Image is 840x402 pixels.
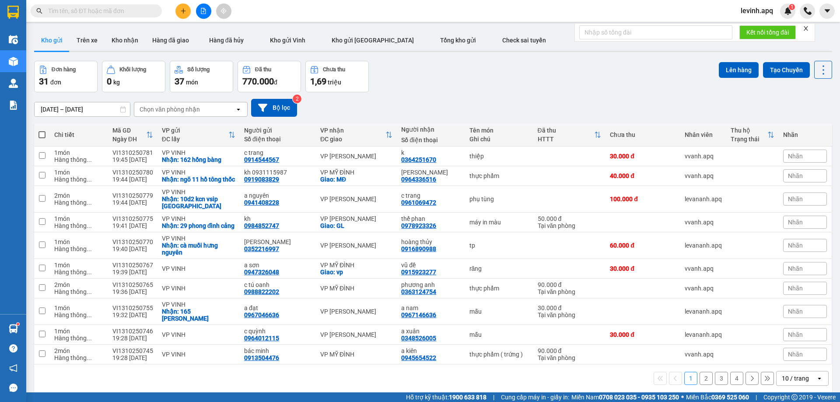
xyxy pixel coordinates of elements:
div: Hàng thông thường [54,245,103,252]
div: VI1310250775 [112,215,153,222]
div: 0964336516 [401,176,436,183]
div: 2 món [54,281,103,288]
input: Nhập số tổng đài [579,25,732,39]
span: Nhãn [788,351,803,358]
div: VP [PERSON_NAME] [320,308,392,315]
span: ... [87,311,92,318]
span: đơn [50,79,61,86]
span: 770.000 [242,76,274,87]
div: VP VINH [162,285,235,292]
span: file-add [200,8,206,14]
div: kh 0931115987 [244,169,311,176]
div: 10 / trang [782,374,809,383]
div: Hàng thông thường [54,156,103,163]
div: Số điện thoại [244,136,311,143]
div: 40.000 đ [610,172,676,179]
div: Khối lượng [119,66,146,73]
div: Nhận: ngõ 11 hồ tông thốc [162,176,235,183]
span: levinh.apq [734,5,780,16]
button: 1 [684,372,697,385]
div: VP nhận [320,127,385,134]
div: răng [469,265,529,272]
div: vvanh.apq [685,219,722,226]
div: 0916890988 [401,245,436,252]
div: Hàng thông thường [54,311,103,318]
div: 0961069472 [401,199,436,206]
span: Nhãn [788,172,803,179]
strong: 0708 023 035 - 0935 103 250 [599,394,679,401]
div: 30.000 đ [610,331,676,338]
button: Kho nhận [105,30,145,51]
span: ... [87,245,92,252]
div: 30.000 đ [610,265,676,272]
div: a nguyên [244,192,311,199]
div: mẫu [469,308,529,315]
img: phone-icon [804,7,812,15]
span: Nhãn [788,265,803,272]
button: file-add [196,3,211,19]
span: ... [87,156,92,163]
div: Tại văn phòng [538,222,602,229]
span: Hàng đã hủy [209,37,244,44]
div: VP gửi [162,127,228,134]
div: VP MỸ ĐÌNH [320,285,392,292]
div: VI1310250745 [112,347,153,354]
svg: open [235,106,242,113]
div: levananh.apq [685,308,722,315]
div: VP [PERSON_NAME] [320,215,392,222]
button: Khối lượng0kg [102,61,165,92]
div: VP MỸ ĐÌNH [320,262,392,269]
span: Nhãn [788,285,803,292]
div: VI1310250767 [112,262,153,269]
div: VP [PERSON_NAME] [320,242,392,249]
div: 90.000 đ [538,281,602,288]
button: Tạo Chuyến [763,62,810,78]
th: Toggle SortBy [108,123,157,147]
span: ... [87,199,92,206]
strong: 0369 525 060 [711,394,749,401]
button: Bộ lọc [251,99,297,117]
div: levananh.apq [685,331,722,338]
div: 0915923277 [401,269,436,276]
div: 1 món [54,169,103,176]
span: Nhãn [788,308,803,315]
div: hoàng thủy [401,238,460,245]
span: Hỗ trợ kỹ thuật: [406,392,486,402]
div: kh [244,215,311,222]
div: Ngày ĐH [112,136,146,143]
button: Đã thu770.000đ [238,61,301,92]
div: 0919083829 [244,176,279,183]
img: warehouse-icon [9,57,18,66]
div: Nhận: cà muối hưng nguyên [162,242,235,256]
span: 37 [175,76,184,87]
div: VP MỸ ĐÌNH [320,169,392,176]
span: ... [87,222,92,229]
div: VI1310250770 [112,238,153,245]
div: a đạt [244,304,311,311]
span: ... [87,176,92,183]
div: VP VINH [162,235,235,242]
div: 0947326048 [244,269,279,276]
div: VP VINH [162,169,235,176]
button: Lên hàng [719,62,759,78]
span: Tổng kho gửi [440,37,476,44]
span: aim [220,8,227,14]
span: message [9,384,17,392]
div: VI1310250746 [112,328,153,335]
div: Trạng thái [731,136,767,143]
button: caret-down [819,3,835,19]
div: c trang [244,149,311,156]
div: a xuân [401,328,460,335]
div: máy in màu [469,219,529,226]
sup: 1 [789,4,795,10]
span: kg [113,79,120,86]
th: Toggle SortBy [157,123,240,147]
div: thực phẩm ( trứng ) [469,351,529,358]
div: vvanh.apq [685,172,722,179]
button: 2 [700,372,713,385]
img: solution-icon [9,101,18,110]
div: 1 món [54,262,103,269]
div: 0348526005 [401,335,436,342]
div: Hàng thông thường [54,222,103,229]
strong: 1900 633 818 [449,394,486,401]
